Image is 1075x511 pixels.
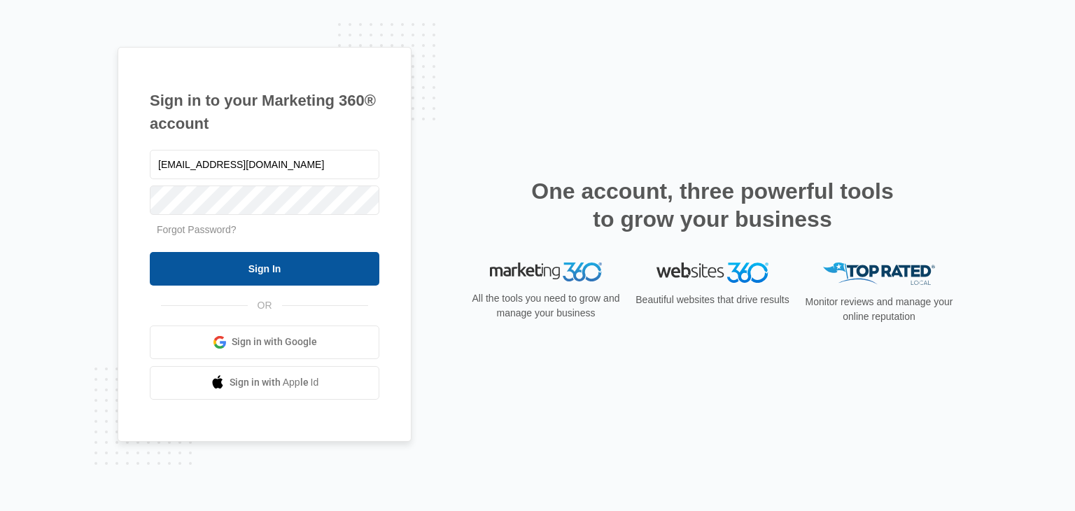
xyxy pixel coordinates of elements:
input: Sign In [150,252,379,286]
a: Forgot Password? [157,224,237,235]
img: Websites 360 [656,262,768,283]
h1: Sign in to your Marketing 360® account [150,89,379,135]
a: Sign in with Google [150,325,379,359]
p: Monitor reviews and manage your online reputation [801,295,957,324]
input: Email [150,150,379,179]
span: Sign in with Google [232,335,317,349]
p: All the tools you need to grow and manage your business [468,291,624,321]
img: Top Rated Local [823,262,935,286]
p: Beautiful websites that drive results [634,293,791,307]
a: Sign in with Apple Id [150,366,379,400]
h2: One account, three powerful tools to grow your business [527,177,898,233]
span: Sign in with Apple Id [230,375,319,390]
img: Marketing 360 [490,262,602,282]
span: OR [248,298,282,313]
